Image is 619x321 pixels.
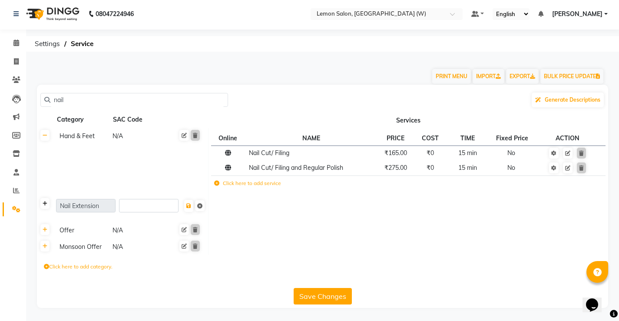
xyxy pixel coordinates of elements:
[384,149,407,157] span: ₹165.00
[246,131,376,146] th: NAME
[56,114,108,125] div: Category
[473,69,504,84] a: IMPORT
[532,93,604,107] button: Generate Descriptions
[112,242,164,252] div: N/A
[112,225,164,236] div: N/A
[44,263,113,271] label: Click here to add category.
[112,114,164,125] div: SAC Code
[537,131,598,146] th: ACTION
[507,164,515,172] span: No
[22,2,82,26] img: logo
[96,2,134,26] b: 08047224946
[552,10,602,19] span: [PERSON_NAME]
[540,69,603,84] button: BULK PRICE UPDATE
[56,242,108,252] div: Monsoon Offer
[294,288,352,304] button: Save Changes
[446,131,489,146] th: TIME
[376,131,415,146] th: PRICE
[56,225,108,236] div: Offer
[507,149,515,157] span: No
[427,164,434,172] span: ₹0
[545,96,600,103] span: Generate Descriptions
[415,131,446,146] th: COST
[30,36,64,52] span: Settings
[432,69,471,84] button: PRINT MENU
[249,149,289,157] span: Nail Cut/ Filing
[583,286,610,312] iframe: chat widget
[211,131,246,146] th: Online
[427,149,434,157] span: ₹0
[506,69,539,84] a: EXPORT
[489,131,537,146] th: Fixed Price
[214,179,281,187] label: Click here to add service
[209,112,609,128] th: Services
[112,131,164,142] div: N/A
[56,131,108,142] div: Hand & Feet
[249,164,343,172] span: Nail Cut/ Filing and Regular Polish
[458,149,477,157] span: 15 min
[384,164,407,172] span: ₹275.00
[66,36,98,52] span: Service
[458,164,477,172] span: 15 min
[50,93,224,107] input: Search by service name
